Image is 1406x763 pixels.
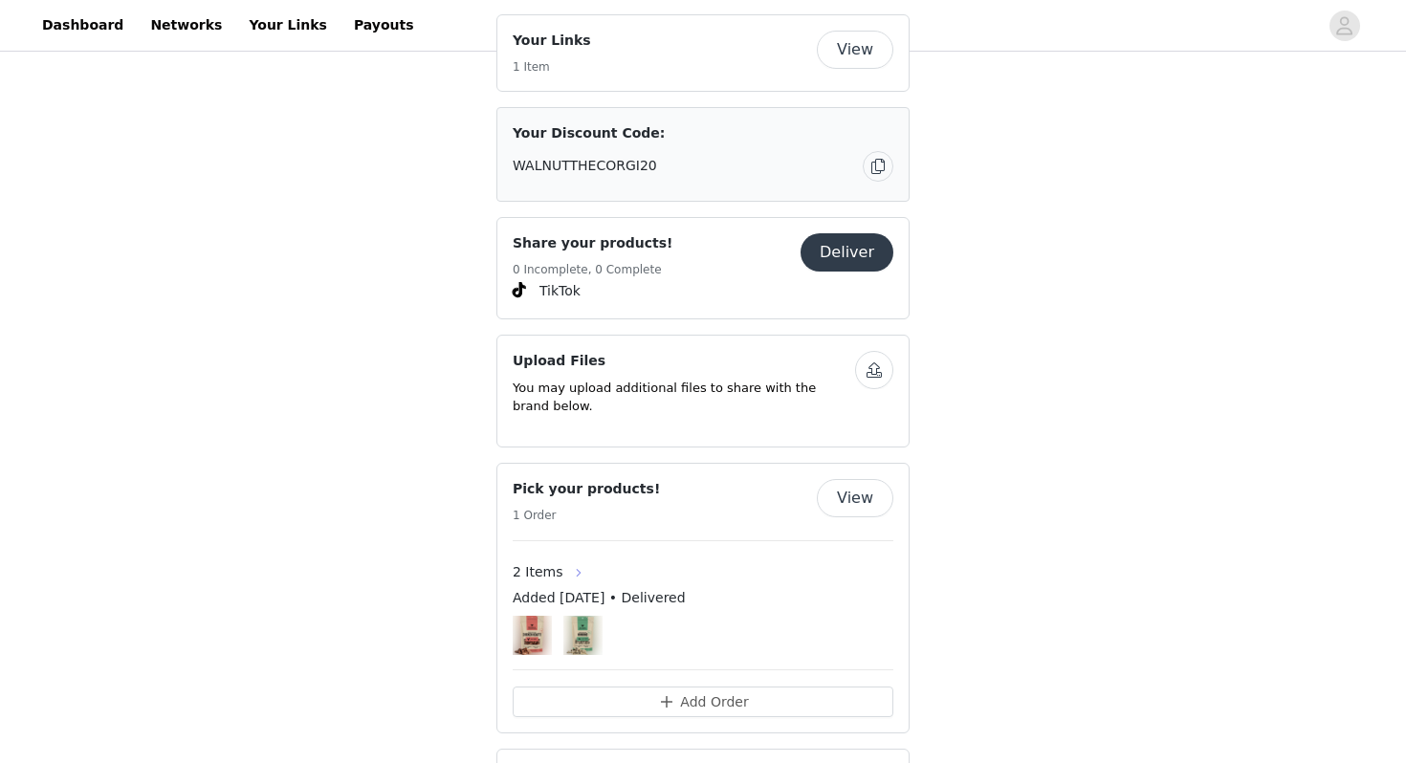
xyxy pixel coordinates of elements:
[496,217,910,319] div: Share your products!
[342,4,426,47] a: Payouts
[539,281,581,301] span: TikTok
[31,4,135,47] a: Dashboard
[513,261,673,278] h5: 0 Incomplete, 0 Complete
[513,562,563,582] span: 2 Items
[237,4,339,47] a: Your Links
[513,58,591,76] h5: 1 Item
[817,479,893,517] button: View
[513,479,660,499] h4: Pick your products!
[563,616,603,655] img: Freeze-Dried Minnows Dog Treats
[817,31,893,69] button: View
[513,616,552,655] img: Freeze-Dried Chicken Hearts Dog Treats
[513,507,660,524] h5: 1 Order
[801,233,893,272] button: Deliver
[513,123,665,143] span: Your Discount Code:
[513,233,673,253] h4: Share your products!
[139,4,233,47] a: Networks
[513,31,591,51] h4: Your Links
[513,156,657,176] span: WALNUTTHECORGI20
[513,687,893,717] button: Add Order
[1335,11,1353,41] div: avatar
[496,463,910,733] div: Pick your products!
[513,351,855,371] h4: Upload Files
[513,588,686,608] span: Added [DATE] • Delivered
[513,379,855,416] p: You may upload additional files to share with the brand below.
